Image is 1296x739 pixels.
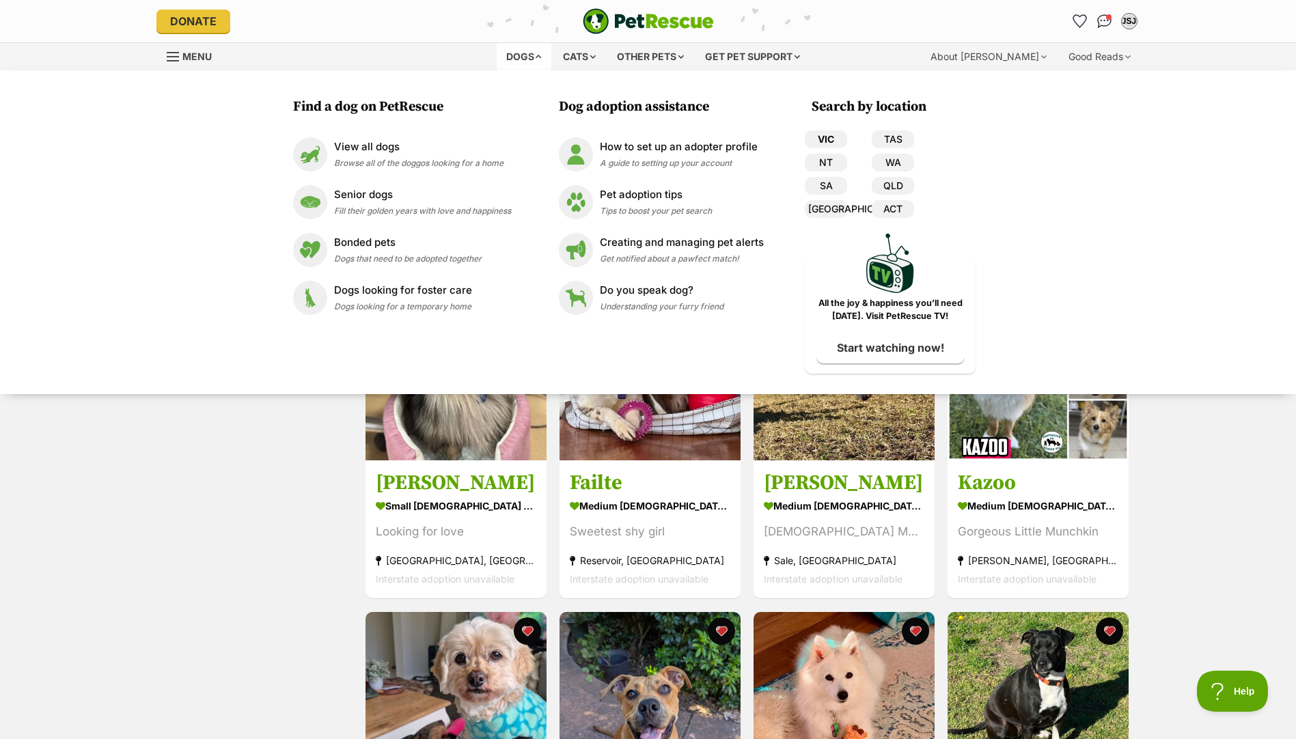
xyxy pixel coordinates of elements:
img: How to set up an adopter profile [559,137,593,171]
span: Menu [182,51,212,62]
div: Sale, [GEOGRAPHIC_DATA] [764,552,924,570]
p: Senior dogs [334,187,511,203]
h3: Dog adoption assistance [559,98,771,117]
div: Cats [553,43,605,70]
a: Favourites [1069,10,1091,32]
div: Get pet support [695,43,810,70]
img: Senior dogs [293,185,327,219]
span: Tips to boost your pet search [600,206,712,216]
h3: [PERSON_NAME] [764,471,924,497]
span: Dogs that need to be adopted together [334,253,482,264]
a: QLD [872,177,914,195]
div: small [DEMOGRAPHIC_DATA] Dog [376,497,536,516]
div: Good Reads [1059,43,1140,70]
a: ACT [872,200,914,218]
p: View all dogs [334,139,504,155]
img: logo-e224e6f780fb5917bec1dbf3a21bbac754714ae5b6737aabdf751b685950b380.svg [583,8,714,34]
a: Donate [156,10,230,33]
img: Pet adoption tips [559,185,593,219]
h3: [PERSON_NAME] [376,471,536,497]
a: Bonded pets Bonded pets Dogs that need to be adopted together [293,233,511,267]
button: favourite [1096,617,1123,645]
p: Do you speak dog? [600,283,723,298]
a: TAS [872,130,914,148]
a: Kazoo medium [DEMOGRAPHIC_DATA] Dog Gorgeous Little Munchkin [PERSON_NAME], [GEOGRAPHIC_DATA] Int... [948,460,1129,599]
img: Dogs looking for foster care [293,281,327,315]
img: Do you speak dog? [559,281,593,315]
span: Fill their golden years with love and happiness [334,206,511,216]
div: Reservoir, [GEOGRAPHIC_DATA] [570,552,730,570]
img: View all dogs [293,137,327,171]
span: Browse all of the doggos looking for a home [334,158,504,168]
p: Pet adoption tips [600,187,712,203]
a: WA [872,154,914,171]
a: Dogs looking for foster care Dogs looking for foster care Dogs looking for a temporary home [293,281,511,315]
button: My account [1118,10,1140,32]
iframe: Help Scout Beacon - Open [1197,671,1269,712]
span: Get notified about a pawfect match! [600,253,739,264]
div: Gorgeous Little Munchkin [958,523,1118,542]
a: Conversations [1094,10,1116,32]
a: Pet adoption tips Pet adoption tips Tips to boost your pet search [559,185,764,219]
span: A guide to setting up your account [600,158,732,168]
a: How to set up an adopter profile How to set up an adopter profile A guide to setting up your account [559,137,764,171]
a: Start watching now! [816,332,965,363]
span: Understanding your furry friend [600,301,723,311]
span: Interstate adoption unavailable [764,574,902,585]
a: NT [805,154,847,171]
div: [PERSON_NAME], [GEOGRAPHIC_DATA] [958,552,1118,570]
h3: Kazoo [958,471,1118,497]
p: Bonded pets [334,235,482,251]
a: View all dogs View all dogs Browse all of the doggos looking for a home [293,137,511,171]
a: Menu [167,43,221,68]
span: Dogs looking for a temporary home [334,301,471,311]
div: medium [DEMOGRAPHIC_DATA] Dog [570,497,730,516]
p: How to set up an adopter profile [600,139,758,155]
div: medium [DEMOGRAPHIC_DATA] Dog [764,497,924,516]
p: Dogs looking for foster care [334,283,472,298]
button: favourite [708,617,735,645]
a: SA [805,177,847,195]
a: Creating and managing pet alerts Creating and managing pet alerts Get notified about a pawfect ma... [559,233,764,267]
span: Interstate adoption unavailable [570,574,708,585]
a: Failte medium [DEMOGRAPHIC_DATA] Dog Sweetest shy girl Reservoir, [GEOGRAPHIC_DATA] Interstate ad... [560,460,741,599]
img: chat-41dd97257d64d25036548639549fe6c8038ab92f7586957e7f3b1b290dea8141.svg [1097,14,1112,28]
a: Do you speak dog? Do you speak dog? Understanding your furry friend [559,281,764,315]
p: All the joy & happiness you’ll need [DATE]. Visit PetRescue TV! [815,297,965,323]
img: Creating and managing pet alerts [559,233,593,267]
h3: Failte [570,471,730,497]
div: Looking for love [376,523,536,542]
button: favourite [902,617,929,645]
div: [DEMOGRAPHIC_DATA] Man & Loyal Mate [764,523,924,542]
span: Interstate adoption unavailable [376,574,514,585]
img: PetRescue TV logo [866,234,914,293]
a: PetRescue [583,8,714,34]
div: medium [DEMOGRAPHIC_DATA] Dog [958,497,1118,516]
ul: Account quick links [1069,10,1140,32]
div: About [PERSON_NAME] [921,43,1056,70]
a: Senior dogs Senior dogs Fill their golden years with love and happiness [293,185,511,219]
a: [PERSON_NAME] medium [DEMOGRAPHIC_DATA] Dog [DEMOGRAPHIC_DATA] Man & Loyal Mate Sale, [GEOGRAPHIC... [754,460,935,599]
a: [PERSON_NAME] small [DEMOGRAPHIC_DATA] Dog Looking for love [GEOGRAPHIC_DATA], [GEOGRAPHIC_DATA] ... [366,460,547,599]
a: VIC [805,130,847,148]
a: [GEOGRAPHIC_DATA] [805,200,847,218]
h3: Find a dog on PetRescue [293,98,518,117]
button: favourite [514,617,541,645]
div: Other pets [607,43,693,70]
div: Sweetest shy girl [570,523,730,542]
div: JSJ [1122,14,1136,28]
img: Bonded pets [293,233,327,267]
h3: Search by location [812,98,976,117]
span: Interstate adoption unavailable [958,574,1097,585]
p: Creating and managing pet alerts [600,235,764,251]
div: Dogs [497,43,551,70]
div: [GEOGRAPHIC_DATA], [GEOGRAPHIC_DATA] [376,552,536,570]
